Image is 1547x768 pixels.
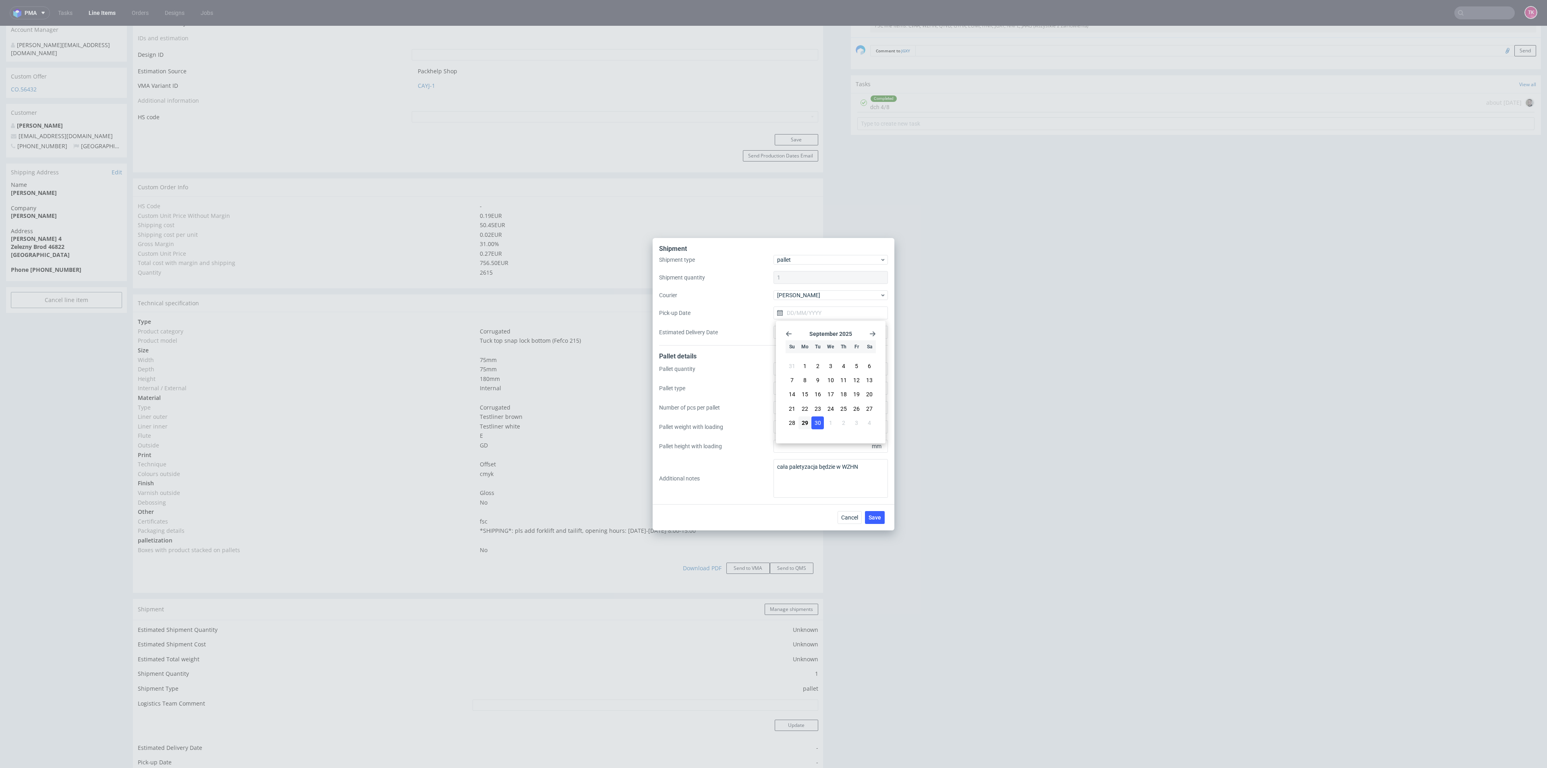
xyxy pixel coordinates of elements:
span: pallet [777,256,880,264]
span: Internal [480,358,501,366]
span: 180 mm [480,349,500,357]
div: Shipment [133,573,823,594]
span: mm [870,441,886,452]
div: Shipment [659,244,888,255]
td: Estimated Total weight [138,629,471,644]
span: 2 [816,362,819,370]
button: Fri Sep 26 2025 [850,402,863,415]
td: Debossing [138,472,478,482]
button: Sat Oct 04 2025 [863,416,876,429]
a: Edit specification [772,273,818,282]
label: Pallet quantity [659,365,773,373]
span: 16 [815,390,821,398]
td: 0.02 EUR [478,204,818,214]
button: Thu Sep 25 2025 [838,402,850,415]
span: [PERSON_NAME] [777,291,880,299]
label: Number of pcs per pallet [659,404,773,412]
button: Mon Sep 01 2025 [798,360,811,373]
td: Other [138,481,478,491]
div: Technical specification [133,269,823,286]
span: Name [11,155,122,163]
span: 25 [840,405,847,413]
button: Tue Sep 02 2025 [811,360,824,373]
a: Download PDF [678,534,726,551]
td: Flute [138,405,478,415]
td: Estimated Delivery Date [138,717,471,732]
td: - [471,732,818,747]
td: 0.19 EUR [478,185,818,195]
td: Width [138,329,478,339]
span: fsc [480,492,487,499]
td: Type [138,377,478,387]
td: Unknown [471,614,818,629]
td: IDs and estimation [138,8,410,23]
div: [PERSON_NAME][EMAIL_ADDRESS][DOMAIN_NAME] [11,15,116,31]
span: 7 [790,376,794,384]
td: Unknown [471,629,818,644]
button: Tue Sep 16 2025 [811,388,824,401]
td: Finish [138,453,478,462]
label: Estimated Delivery Date [659,328,773,336]
td: HS code [138,85,410,97]
label: Courier [659,291,773,299]
input: Cancel line item [11,266,122,282]
textarea: cała paletyzacja będzie w WZHN [773,459,888,498]
a: View all [1519,55,1536,62]
strong: Phone [PHONE_NUMBER] [11,240,81,248]
td: Certificates [138,491,478,501]
span: Address [11,201,122,209]
span: 3 [855,419,858,427]
span: 75 mm [480,339,497,347]
input: DD/MM/YYYY [773,306,888,319]
p: Comment to [870,19,915,31]
button: Fri Sep 12 2025 [850,374,863,387]
td: Packaging details [138,500,478,510]
td: Shipment Quantity [138,643,471,658]
span: Cancel [841,515,858,520]
strong: [GEOGRAPHIC_DATA] [11,225,70,233]
td: 756.50 EUR [478,232,818,242]
td: Size [138,320,478,329]
td: 1 [471,643,818,658]
div: Pallet details [659,352,888,362]
span: 6 [868,362,871,370]
div: Sa [863,340,876,353]
td: Type [138,291,478,301]
button: Thu Sep 04 2025 [838,360,850,373]
span: No [480,520,487,528]
span: Testliner white [480,397,520,404]
button: Thu Sep 11 2025 [838,374,850,387]
div: Shipping Address [6,138,127,155]
div: dch 4/8 [870,68,897,86]
a: [EMAIL_ADDRESS][DOMAIN_NAME] [19,106,113,114]
td: Unknown [471,599,818,614]
button: Mon Sep 22 2025 [798,402,811,415]
td: Gross Margin [138,213,478,223]
div: Th [838,340,850,353]
label: Pallet weight with loading [659,423,773,431]
td: palletization [138,510,478,520]
div: Mo [798,340,811,353]
span: 12 [853,376,860,384]
span: Gloss [480,463,494,471]
td: 50.45 EUR [478,195,818,204]
td: - [471,717,818,732]
span: 19 [853,390,860,398]
button: Wed Sep 03 2025 [824,360,837,373]
td: Varnish outside [138,462,478,472]
span: 22 [802,405,808,413]
span: Tuck top snap lock bottom (Fefco 215) [480,311,581,319]
span: GD [480,416,488,423]
span: 21 [789,405,795,413]
td: Custom Unit Price Without Margin [138,185,478,195]
span: E [480,406,483,414]
span: 1 [803,362,807,370]
td: pallet [471,658,818,673]
span: 4 [842,362,845,370]
label: Pallet height with loading [659,442,773,450]
button: Wed Sep 24 2025 [824,402,837,415]
a: CO.56432 [11,60,37,67]
button: Sun Sep 07 2025 [786,374,798,387]
td: Print [138,424,478,434]
button: Send Production Dates Email [743,124,818,136]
